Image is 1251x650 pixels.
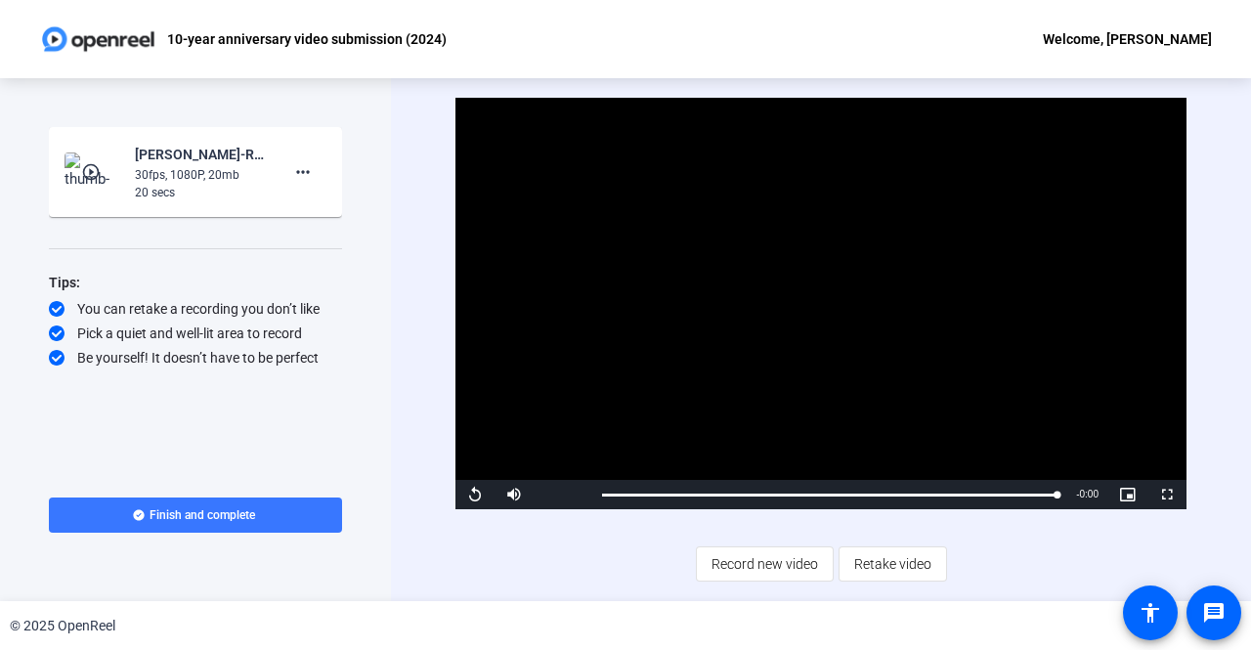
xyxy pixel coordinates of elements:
span: Retake video [854,545,931,583]
button: Record new video [696,546,834,582]
div: 30fps, 1080P, 20mb [135,166,266,184]
mat-icon: play_circle_outline [81,162,105,182]
div: Pick a quiet and well-lit area to record [49,324,342,343]
button: Fullscreen [1147,480,1186,509]
span: 0:00 [1080,489,1099,499]
span: Finish and complete [150,507,255,523]
mat-icon: message [1202,601,1226,625]
button: Picture-in-Picture [1108,480,1147,509]
button: Retake video [839,546,947,582]
div: Video Player [455,98,1186,509]
div: 20 secs [135,184,266,201]
div: Welcome, [PERSON_NAME] [1043,27,1212,51]
img: OpenReel logo [39,20,157,59]
button: Mute [495,480,534,509]
button: Replay [455,480,495,509]
button: Finish and complete [49,498,342,533]
span: - [1076,489,1079,499]
mat-icon: more_horiz [291,160,315,184]
div: Progress Bar [602,494,1057,497]
div: Be yourself! It doesn’t have to be perfect [49,348,342,368]
div: You can retake a recording you don’t like [49,299,342,319]
div: [PERSON_NAME]-RG 10-year anniversary -2024--10-year anniversary video submission -2024- -17582295... [135,143,266,166]
mat-icon: accessibility [1139,601,1162,625]
p: 10-year anniversary video submission (2024) [167,27,447,51]
img: thumb-nail [65,152,122,192]
div: Tips: [49,271,342,294]
span: Record new video [712,545,818,583]
div: © 2025 OpenReel [10,616,115,636]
